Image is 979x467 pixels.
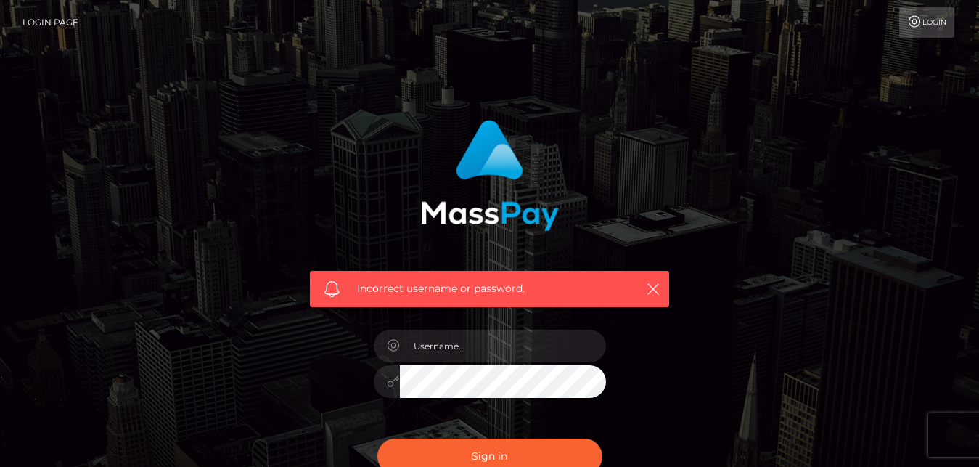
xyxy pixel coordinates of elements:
[421,120,559,231] img: MassPay Login
[22,7,78,38] a: Login Page
[400,330,606,362] input: Username...
[357,281,622,296] span: Incorrect username or password.
[899,7,954,38] a: Login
